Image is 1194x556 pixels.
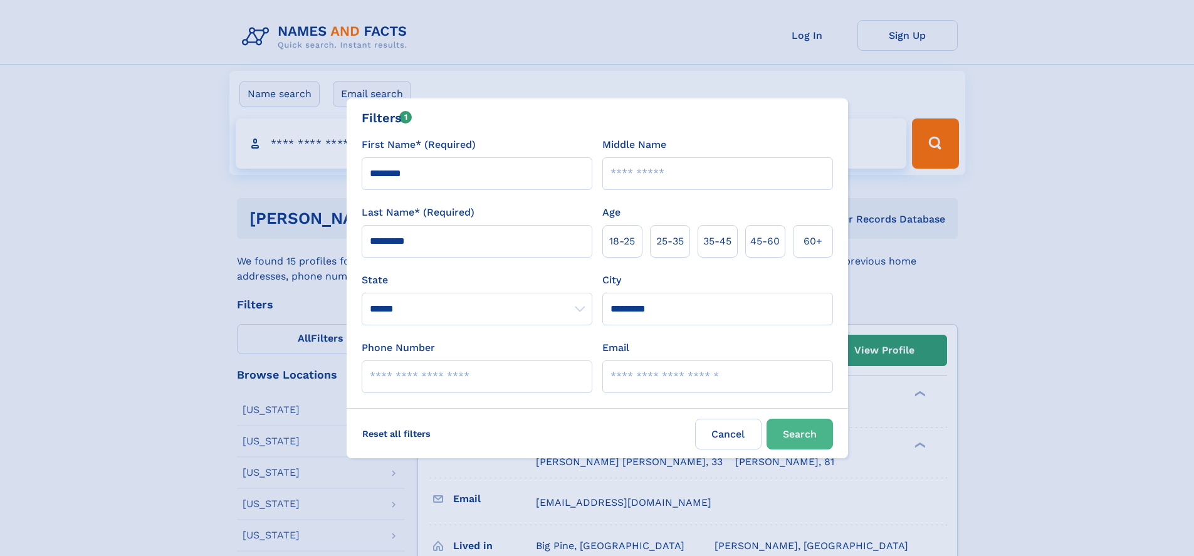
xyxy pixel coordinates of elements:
label: City [602,273,621,288]
label: Cancel [695,419,762,449]
span: 35‑45 [703,234,731,249]
label: Middle Name [602,137,666,152]
span: 25‑35 [656,234,684,249]
button: Search [767,419,833,449]
span: 18‑25 [609,234,635,249]
span: 60+ [804,234,822,249]
label: State [362,273,592,288]
label: Last Name* (Required) [362,205,474,220]
label: Email [602,340,629,355]
label: Age [602,205,621,220]
span: 45‑60 [750,234,780,249]
label: Phone Number [362,340,435,355]
div: Filters [362,108,412,127]
label: Reset all filters [354,419,439,449]
label: First Name* (Required) [362,137,476,152]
